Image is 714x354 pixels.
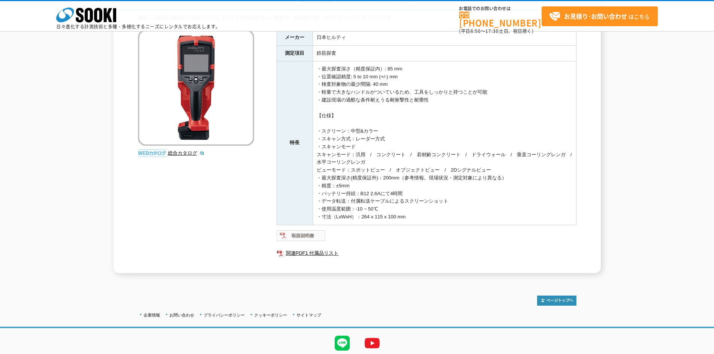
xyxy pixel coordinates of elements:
a: 企業情報 [144,313,160,317]
a: お問い合わせ [169,313,194,317]
th: メーカー [277,30,313,46]
td: ・最大探査深さ（精度保証内）: 85 mm ・位置確認精度: 5 to 10 mm (+/-) mm ・検査対象物の最少間隔: 40 mm ・軽量で大きなハンドルがついているため、工具をしっかり... [313,61,576,225]
a: [PHONE_NUMBER] [459,12,542,27]
span: 17:30 [485,28,499,34]
a: クッキーポリシー [254,313,287,317]
th: 特長 [277,61,313,225]
strong: お見積り･お問い合わせ [564,12,627,21]
span: お電話でのお問い合わせは [459,6,542,11]
td: 日本ヒルティ [313,30,576,46]
a: サイトマップ [296,313,321,317]
a: お見積り･お問い合わせはこちら [542,6,658,26]
th: 測定項目 [277,45,313,61]
span: (平日 ～ 土日、祝日除く) [459,28,533,34]
span: 8:50 [470,28,481,34]
span: はこちら [549,11,650,22]
a: プライバシーポリシー [204,313,245,317]
img: 取扱説明書 [277,230,326,242]
img: トップページへ [537,296,576,306]
img: webカタログ [138,149,166,157]
td: 鉄筋探査 [313,45,576,61]
a: 取扱説明書 [277,235,326,240]
a: 関連PDF1 付属品リスト [277,248,576,258]
p: 日々進化する計測技術と多種・多様化するニーズにレンタルでお応えします。 [56,24,220,29]
a: 総合カタログ [168,150,205,156]
img: ウォールスキャナー PS85 [138,30,254,146]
